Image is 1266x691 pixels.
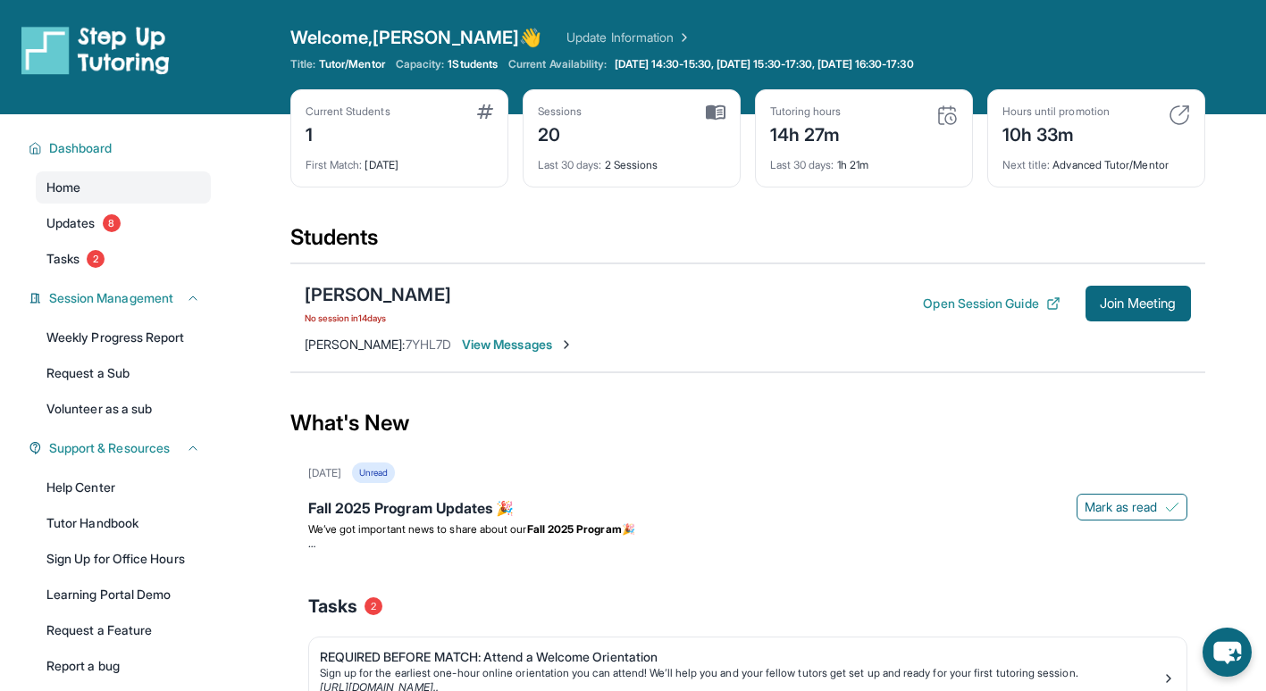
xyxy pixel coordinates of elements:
[36,614,211,646] a: Request a Feature
[290,25,542,50] span: Welcome, [PERSON_NAME] 👋
[615,57,914,71] span: [DATE] 14:30-15:30, [DATE] 15:30-17:30, [DATE] 16:30-17:30
[538,119,583,147] div: 20
[770,119,842,147] div: 14h 27m
[36,507,211,539] a: Tutor Handbook
[1077,494,1187,520] button: Mark as read
[36,393,211,425] a: Volunteer as a sub
[103,214,121,232] span: 8
[49,289,173,307] span: Session Management
[477,104,493,119] img: card
[770,104,842,119] div: Tutoring hours
[1086,286,1191,321] button: Join Meeting
[770,158,834,171] span: Last 30 days :
[305,337,406,352] span: [PERSON_NAME] :
[538,147,725,172] div: 2 Sessions
[674,29,692,46] img: Chevron Right
[42,289,200,307] button: Session Management
[308,466,341,480] div: [DATE]
[308,497,1187,522] div: Fall 2025 Program Updates 🎉
[306,104,390,119] div: Current Students
[36,357,211,389] a: Request a Sub
[1085,498,1158,516] span: Mark as read
[923,295,1060,312] button: Open Session Guide
[36,543,211,575] a: Sign Up for Office Hours
[306,147,493,172] div: [DATE]
[1002,158,1051,171] span: Next title :
[87,250,105,268] span: 2
[46,179,80,196] span: Home
[1100,298,1177,309] span: Join Meeting
[36,207,211,239] a: Updates8
[308,522,527,536] span: We’ve got important news to share about our
[305,311,451,325] span: No session in 14 days
[36,471,211,504] a: Help Center
[365,597,382,615] span: 2
[538,158,602,171] span: Last 30 days :
[566,29,692,46] a: Update Information
[305,282,451,307] div: [PERSON_NAME]
[406,337,451,352] span: 7YHL7D
[559,337,574,352] img: Chevron-Right
[46,214,96,232] span: Updates
[1002,104,1110,119] div: Hours until promotion
[36,650,211,682] a: Report a bug
[527,522,622,536] strong: Fall 2025 Program
[448,57,498,71] span: 1 Students
[396,57,445,71] span: Capacity:
[1165,500,1179,514] img: Mark as read
[611,57,918,71] a: [DATE] 14:30-15:30, [DATE] 15:30-17:30, [DATE] 16:30-17:30
[508,57,607,71] span: Current Availability:
[290,223,1205,262] div: Students
[49,439,170,457] span: Support & Resources
[36,321,211,354] a: Weekly Progress Report
[42,139,200,157] button: Dashboard
[308,594,357,619] span: Tasks
[290,384,1205,462] div: What's New
[36,243,211,275] a: Tasks2
[1203,628,1252,677] button: chat-button
[538,104,583,119] div: Sessions
[290,57,315,71] span: Title:
[320,666,1161,680] div: Sign up for the earliest one-hour online orientation you can attend! We’ll help you and your fell...
[36,579,211,611] a: Learning Portal Demo
[49,139,113,157] span: Dashboard
[36,171,211,204] a: Home
[306,158,363,171] span: First Match :
[1002,147,1190,172] div: Advanced Tutor/Mentor
[1002,119,1110,147] div: 10h 33m
[42,439,200,457] button: Support & Resources
[706,104,725,121] img: card
[622,522,635,536] span: 🎉
[462,336,574,354] span: View Messages
[320,648,1161,666] div: REQUIRED BEFORE MATCH: Attend a Welcome Orientation
[46,250,80,268] span: Tasks
[21,25,170,75] img: logo
[352,462,395,483] div: Unread
[319,57,385,71] span: Tutor/Mentor
[770,147,958,172] div: 1h 21m
[306,119,390,147] div: 1
[936,104,958,126] img: card
[1169,104,1190,126] img: card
